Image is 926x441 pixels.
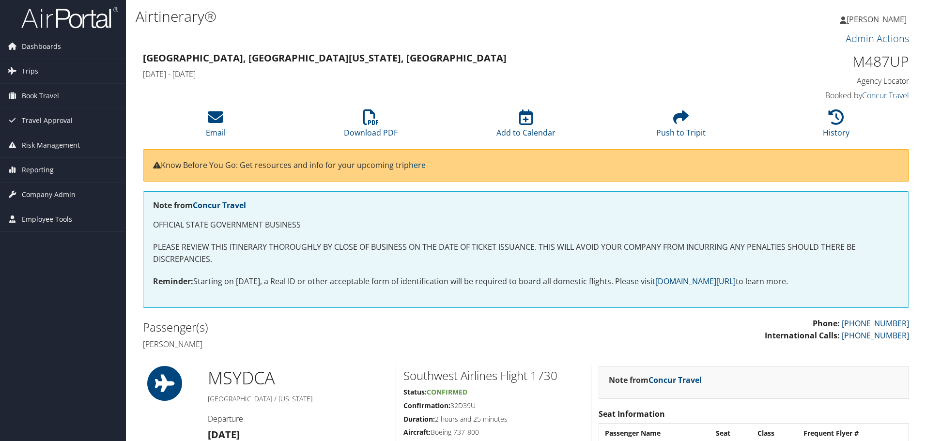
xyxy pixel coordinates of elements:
[22,84,59,108] span: Book Travel
[153,200,246,211] strong: Note from
[136,6,656,27] h1: Airtinerary®
[403,367,584,384] h2: Southwest Airlines Flight 1730
[153,219,899,231] p: OFFICIAL STATE GOVERNMENT BUSINESS
[403,401,450,410] strong: Confirmation:
[609,375,702,385] strong: Note from
[496,115,556,138] a: Add to Calendar
[143,51,507,64] strong: [GEOGRAPHIC_DATA], [GEOGRAPHIC_DATA] [US_STATE], [GEOGRAPHIC_DATA]
[208,428,240,441] strong: [DATE]
[22,182,76,207] span: Company Admin
[648,375,702,385] a: Concur Travel
[403,427,431,437] strong: Aircraft:
[21,6,118,29] img: airportal-logo.png
[22,59,38,83] span: Trips
[344,115,398,138] a: Download PDF
[22,207,72,231] span: Employee Tools
[403,414,435,424] strong: Duration:
[656,115,706,138] a: Push to Tripit
[840,5,916,34] a: [PERSON_NAME]
[153,159,899,172] p: Know Before You Go: Get resources and info for your upcoming trip
[765,330,840,341] strong: International Calls:
[862,90,909,101] a: Concur Travel
[208,366,388,390] h1: MSY DCA
[403,414,584,424] h5: 2 hours and 25 minutes
[655,276,736,287] a: [DOMAIN_NAME][URL]
[143,319,519,335] h2: Passenger(s)
[403,387,427,396] strong: Status:
[847,14,907,25] span: [PERSON_NAME]
[728,51,909,72] h1: M487UP
[728,90,909,101] h4: Booked by
[208,413,388,424] h4: Departure
[403,401,584,411] h5: 32D39U
[842,330,909,341] a: [PHONE_NUMBER]
[846,32,909,45] a: Admin Actions
[823,115,849,138] a: History
[143,69,714,79] h4: [DATE] - [DATE]
[153,275,899,288] p: Starting on [DATE], a Real ID or other acceptable form of identification will be required to boar...
[842,318,909,329] a: [PHONE_NUMBER]
[813,318,840,329] strong: Phone:
[409,160,426,170] a: here
[153,276,193,287] strong: Reminder:
[193,200,246,211] a: Concur Travel
[206,115,226,138] a: Email
[22,108,73,133] span: Travel Approval
[403,427,584,437] h5: Boeing 737-800
[22,34,61,59] span: Dashboards
[427,387,467,396] span: Confirmed
[22,133,80,157] span: Risk Management
[143,339,519,350] h4: [PERSON_NAME]
[599,409,665,419] strong: Seat Information
[728,76,909,86] h4: Agency Locator
[153,241,899,266] p: PLEASE REVIEW THIS ITINERARY THOROUGHLY BY CLOSE OF BUSINESS ON THE DATE OF TICKET ISSUANCE. THIS...
[208,394,388,404] h5: [GEOGRAPHIC_DATA] / [US_STATE]
[22,158,54,182] span: Reporting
